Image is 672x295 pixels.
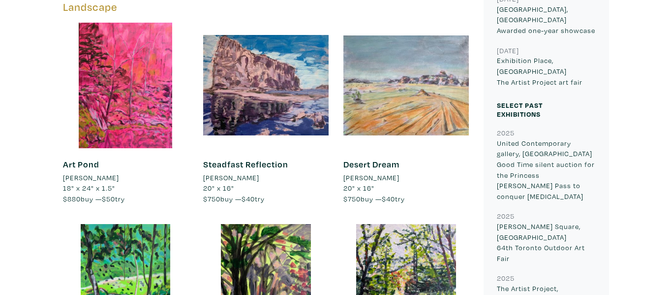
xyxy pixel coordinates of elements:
span: $40 [242,194,255,203]
li: [PERSON_NAME] [203,172,259,183]
a: Steadfast Reflection [203,159,288,170]
span: $750 [343,194,361,203]
span: buy — try [343,194,405,203]
small: [DATE] [497,46,519,55]
span: 20" x 16" [203,183,234,193]
a: [PERSON_NAME] [63,172,188,183]
li: [PERSON_NAME] [63,172,119,183]
a: [PERSON_NAME] [203,172,329,183]
span: 18" x 24" x 1.5" [63,183,115,193]
span: buy — try [203,194,265,203]
span: $50 [102,194,115,203]
span: $750 [203,194,220,203]
h5: Landscape [63,0,469,14]
span: buy — try [63,194,125,203]
p: [GEOGRAPHIC_DATA], [GEOGRAPHIC_DATA] Awarded one-year showcase [497,4,596,36]
small: 2025 [497,273,515,283]
small: 2025 [497,128,515,137]
small: 2025 [497,211,515,221]
p: [PERSON_NAME] Square, [GEOGRAPHIC_DATA] 64th Toronto Outdoor Art Fair [497,221,596,263]
p: Exhibition Place, [GEOGRAPHIC_DATA] The Artist Project art fair [497,55,596,87]
a: [PERSON_NAME] [343,172,469,183]
span: 20" x 16" [343,183,374,193]
a: Art Pond [63,159,99,170]
a: Desert Dream [343,159,399,170]
p: United Contemporary gallery, [GEOGRAPHIC_DATA] Good Time silent auction for the Princess [PERSON_... [497,138,596,202]
span: $880 [63,194,81,203]
small: Select Past Exhibitions [497,100,543,119]
span: $40 [382,194,395,203]
li: [PERSON_NAME] [343,172,399,183]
